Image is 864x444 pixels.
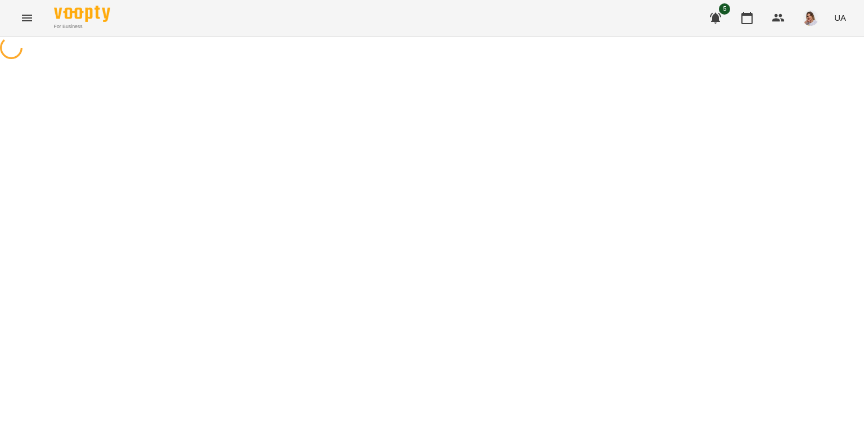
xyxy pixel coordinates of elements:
button: Menu [13,4,40,31]
img: Voopty Logo [54,6,110,22]
img: d332a1c3318355be326c790ed3ba89f4.jpg [803,10,818,26]
span: 5 [719,3,730,15]
span: For Business [54,23,110,30]
span: UA [834,12,846,24]
button: UA [830,7,850,28]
